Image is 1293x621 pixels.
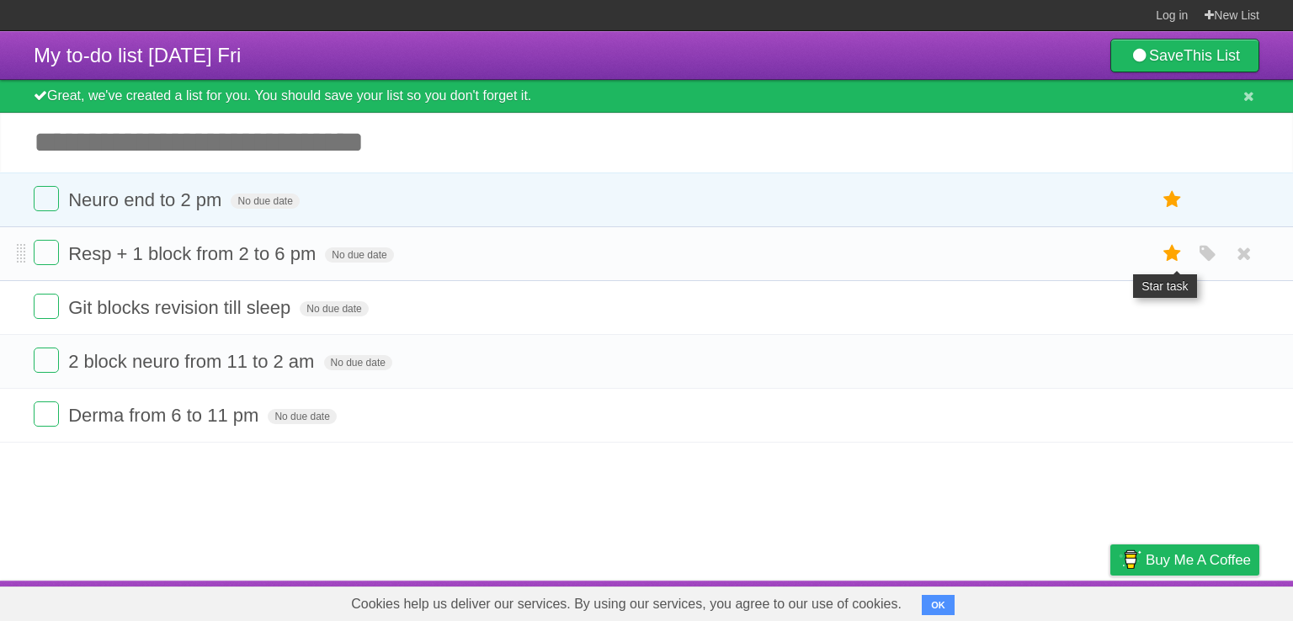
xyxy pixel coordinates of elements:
a: Suggest a feature [1153,585,1259,617]
label: Done [34,348,59,373]
a: Privacy [1088,585,1132,617]
button: OK [922,595,955,615]
span: No due date [268,409,336,424]
a: Buy me a coffee [1110,544,1259,576]
label: Done [34,294,59,319]
img: Buy me a coffee [1119,545,1141,574]
label: Done [34,401,59,427]
label: Done [34,186,59,211]
span: Neuro end to 2 pm [68,189,226,210]
label: Star task [1157,186,1189,214]
span: 2 block neuro from 11 to 2 am [68,351,318,372]
span: Resp + 1 block from 2 to 6 pm [68,243,320,264]
span: Buy me a coffee [1146,545,1251,575]
span: No due date [231,194,299,209]
span: Cookies help us deliver our services. By using our services, you agree to our use of cookies. [334,587,918,621]
span: No due date [300,301,368,316]
span: Derma from 6 to 11 pm [68,405,263,426]
label: Done [34,240,59,265]
a: About [886,585,922,617]
a: SaveThis List [1110,39,1259,72]
span: No due date [324,355,392,370]
label: Star task [1157,240,1189,268]
span: My to-do list [DATE] Fri [34,44,241,66]
span: Git blocks revision till sleep [68,297,295,318]
span: No due date [325,247,393,263]
a: Terms [1031,585,1068,617]
a: Developers [942,585,1010,617]
b: This List [1184,47,1240,64]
